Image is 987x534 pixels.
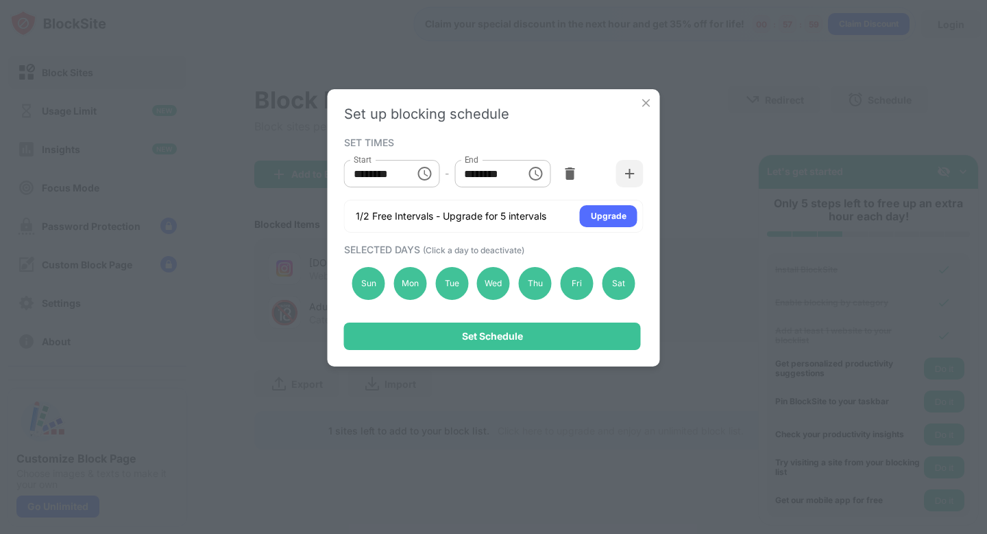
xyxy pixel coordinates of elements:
div: Fri [561,267,594,300]
div: Sat [602,267,635,300]
div: Wed [477,267,510,300]
label: End [464,154,478,165]
div: Tue [435,267,468,300]
div: SELECTED DAYS [344,244,640,255]
div: Upgrade [591,209,626,223]
div: SET TIMES [344,137,640,148]
div: Thu [519,267,552,300]
span: (Click a day to deactivate) [423,245,524,255]
button: Choose time, selected time is 10:00 AM [411,160,438,187]
div: Sun [352,267,385,300]
div: Set Schedule [462,331,523,342]
div: Set up blocking schedule [344,106,644,122]
button: Choose time, selected time is 1:00 PM [522,160,549,187]
img: x-button.svg [639,96,653,110]
label: Start [354,154,371,165]
div: - [445,166,449,181]
div: 1/2 Free Intervals - Upgrade for 5 intervals [356,209,546,223]
div: Mon [393,267,426,300]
